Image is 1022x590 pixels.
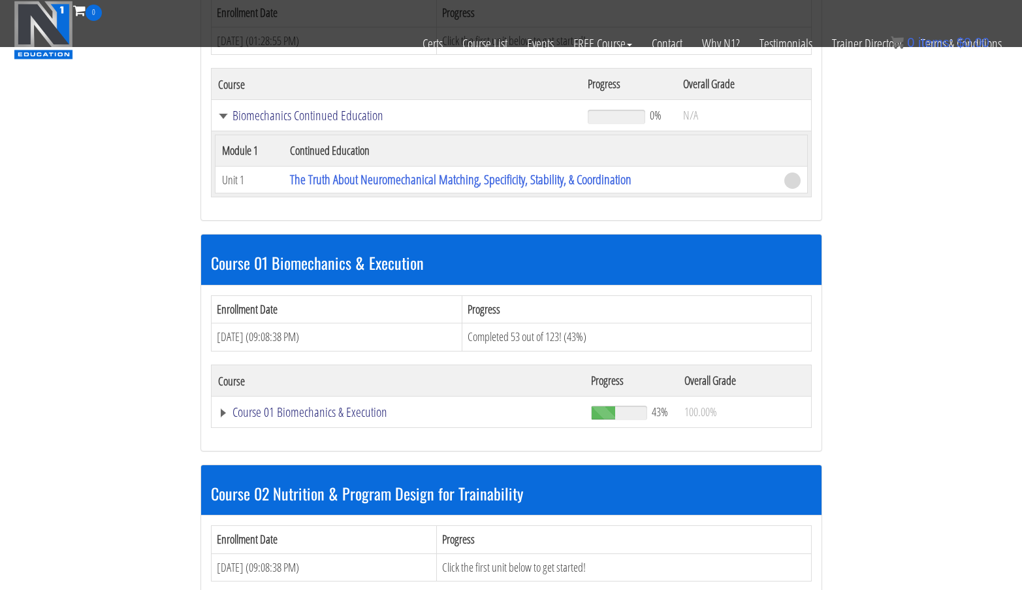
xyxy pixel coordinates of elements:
th: Overall Grade [677,69,811,100]
a: Course List [453,21,517,67]
th: Progress [462,295,811,323]
th: Overall Grade [678,365,811,397]
th: Course [211,365,584,397]
td: N/A [677,100,811,131]
a: The Truth About Neuromechanical Matching, Specificity, Stability, & Coordination [290,171,631,188]
a: Events [517,21,564,67]
a: FREE Course [564,21,642,67]
th: Course [211,69,581,100]
td: Unit 1 [215,167,283,193]
h3: Course 01 Biomechanics & Execution [211,254,812,271]
th: Enrollment Date [211,295,462,323]
td: 100.00% [678,397,811,428]
span: $ [957,35,964,50]
a: Course 01 Biomechanics & Execution [218,406,579,419]
td: Completed 53 out of 123! (43%) [462,323,811,352]
span: items: [918,35,953,50]
th: Continued Education [283,135,777,167]
a: Certs [413,21,453,67]
th: Progress [437,526,811,554]
bdi: 0.00 [957,35,989,50]
img: n1-education [14,1,73,59]
th: Enrollment Date [211,526,437,554]
span: 0% [650,108,662,122]
a: 0 items: $0.00 [891,35,989,50]
a: Biomechanics Continued Education [218,109,575,122]
span: 0 [907,35,914,50]
td: Click the first unit below to get started! [437,553,811,582]
a: Contact [642,21,692,67]
a: Trainer Directory [822,21,911,67]
span: 0 [86,5,102,21]
img: icon11.png [891,36,904,49]
a: Terms & Conditions [911,21,1012,67]
td: [DATE] (09:08:38 PM) [211,553,437,582]
th: Module 1 [215,135,283,167]
a: Testimonials [750,21,822,67]
h3: Course 02 Nutrition & Program Design for Trainability [211,485,812,502]
span: 43% [652,404,668,419]
th: Progress [584,365,678,397]
th: Progress [581,69,676,100]
a: 0 [73,1,102,19]
a: Why N1? [692,21,750,67]
td: [DATE] (09:08:38 PM) [211,323,462,352]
